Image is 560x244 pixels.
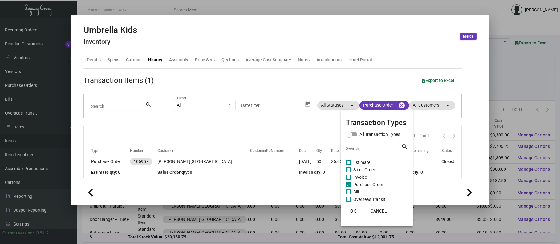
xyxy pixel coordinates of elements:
span: OK [351,209,356,213]
button: OK [343,205,363,217]
span: Sales Order [353,166,375,173]
span: CANCEL [371,209,387,213]
mat-card-title: Transaction Types [346,117,408,128]
div: 0.51.2 [36,230,49,236]
span: Invoice [353,173,367,181]
span: Purchase Order [353,181,383,188]
div: Current version: [2,230,34,236]
span: Bill [353,188,359,196]
button: CANCEL [366,205,392,217]
mat-icon: search [401,143,408,151]
span: Estimate [353,159,370,166]
span: All Transaction Types [359,131,400,138]
span: Overseas Transit [353,196,385,203]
